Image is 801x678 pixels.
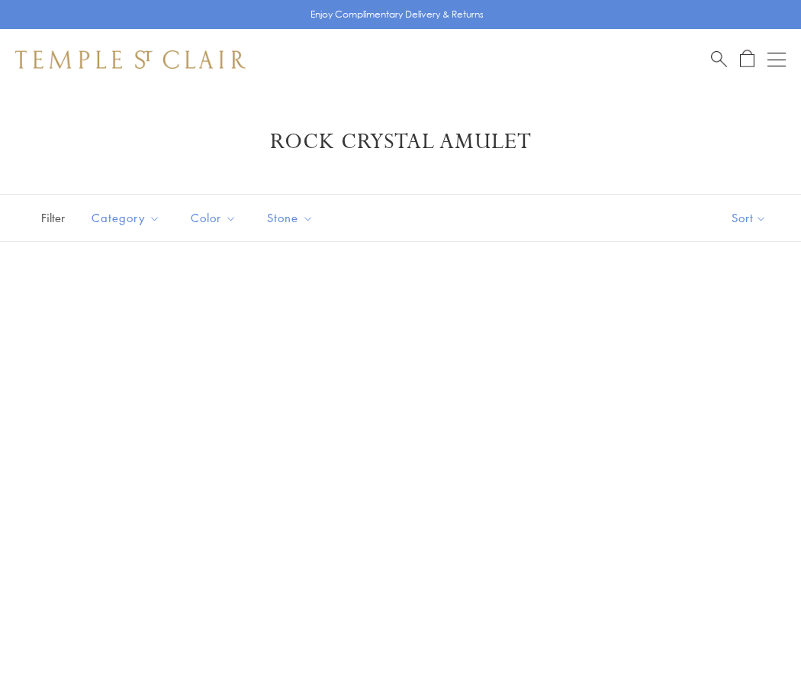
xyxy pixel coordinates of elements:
[256,201,325,235] button: Stone
[310,7,484,22] p: Enjoy Complimentary Delivery & Returns
[38,128,763,156] h1: Rock Crystal Amulet
[697,195,801,241] button: Show sort by
[84,208,172,228] span: Category
[15,50,246,69] img: Temple St. Clair
[711,50,727,69] a: Search
[183,208,248,228] span: Color
[80,201,172,235] button: Category
[179,201,248,235] button: Color
[767,50,786,69] button: Open navigation
[259,208,325,228] span: Stone
[740,50,754,69] a: Open Shopping Bag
